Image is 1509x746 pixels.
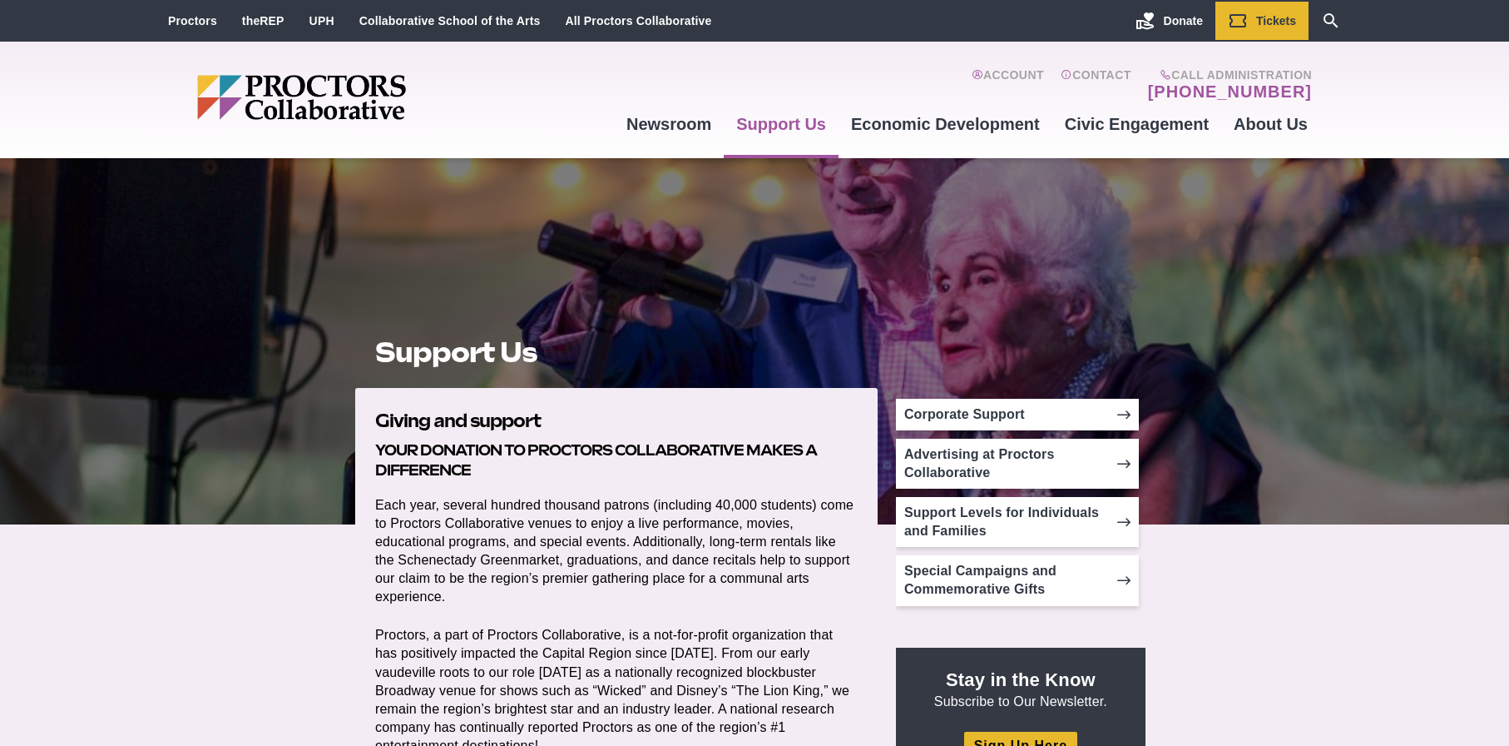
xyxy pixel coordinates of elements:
[896,399,1139,430] a: Corporate Support
[168,14,217,27] a: Proctors
[1052,102,1221,147] a: Civic Engagement
[375,440,858,480] h3: Your donation to Proctors Collaborative makes a difference
[896,555,1139,605] a: Special Campaigns and Commemorative Gifts
[1309,2,1353,40] a: Search
[1221,102,1320,147] a: About Us
[614,102,724,147] a: Newsroom
[375,496,858,606] p: Each year, several hundred thousand patrons (including 40,000 students) come to Proctors Collabor...
[839,102,1052,147] a: Economic Development
[1164,14,1203,27] span: Donate
[916,668,1126,711] p: Subscribe to Our Newsletter.
[375,336,858,368] h1: Support Us
[197,75,534,120] img: Proctors logo
[972,68,1044,102] a: Account
[1148,82,1312,102] a: [PHONE_NUMBER]
[1215,2,1309,40] a: Tickets
[309,14,334,27] a: UPH
[242,14,284,27] a: theREP
[375,408,858,434] h2: Giving and support
[359,14,541,27] a: Collaborative School of the Arts
[1061,68,1131,102] a: Contact
[946,669,1096,690] strong: Stay in the Know
[1143,68,1312,82] span: Call Administration
[724,102,839,147] a: Support Us
[1123,2,1215,40] a: Donate
[896,439,1139,489] a: Advertising at Proctors Collaborative
[896,497,1139,547] a: Support Levels for Individuals and Families
[1256,14,1296,27] span: Tickets
[565,14,711,27] a: All Proctors Collaborative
